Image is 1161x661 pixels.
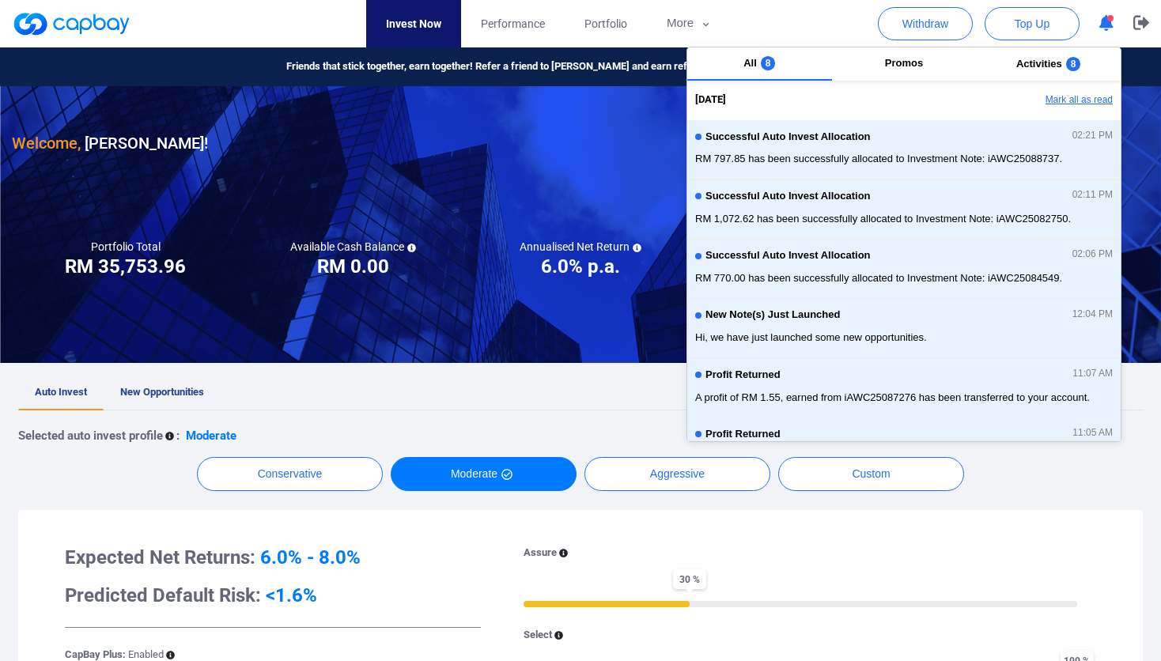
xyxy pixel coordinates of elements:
span: 8 [761,56,776,70]
button: Successful Auto Invest Allocation02:11 PMRM 1,072.62 has been successfully allocated to Investmen... [687,179,1121,239]
button: Profit Returned11:07 AMA profit of RM 1.55, earned from iAWC25087276 has been transferred to your... [687,358,1121,417]
span: 30 % [673,569,706,589]
h3: Predicted Default Risk: [65,583,481,608]
h5: Available Cash Balance [290,240,416,254]
span: [DATE] [695,92,726,108]
span: Enabled [128,648,164,660]
span: Successful Auto Invest Allocation [705,131,871,143]
span: RM 797.85 has been successfully allocated to Investment Note: iAWC25088737. [695,151,1113,167]
span: Welcome, [12,134,81,153]
button: New Note(s) Just Launched12:04 PMHi, we have just launched some new opportunities. [687,299,1121,358]
p: Moderate [186,426,236,445]
span: 6.0% - 8.0% [260,546,361,568]
button: Promos [832,47,977,81]
button: Successful Auto Invest Allocation02:06 PMRM 770.00 has been successfully allocated to Investment ... [687,239,1121,298]
span: A profit of RM 1.55, earned from iAWC25087276 has been transferred to your account. [695,390,1113,406]
button: All8 [687,47,832,81]
button: Successful Auto Invest Allocation02:21 PMRM 797.85 has been successfully allocated to Investment ... [687,120,1121,179]
span: Promos [885,57,923,69]
span: Activities [1016,58,1062,70]
button: Conservative [197,457,383,491]
span: 02:11 PM [1072,190,1113,201]
button: Mark all as read [951,87,1121,114]
button: Custom [778,457,964,491]
span: Successful Auto Invest Allocation [705,191,871,202]
span: New Opportunities [120,386,204,398]
h3: [PERSON_NAME] ! [12,130,208,156]
h3: 6.0% p.a. [541,254,620,279]
span: 12:04 PM [1072,309,1113,320]
p: Assure [524,545,557,561]
span: New Note(s) Just Launched [705,309,840,321]
span: Friends that stick together, earn together! Refer a friend to [PERSON_NAME] and earn referral rew... [286,59,773,75]
button: Moderate [391,457,577,491]
button: Top Up [985,7,1080,40]
span: Successful Auto Invest Allocation [705,250,871,262]
p: Selected auto invest profile [18,426,163,445]
h5: Portfolio Total [91,240,161,254]
span: Performance [481,15,545,32]
span: 8 [1066,57,1081,71]
span: 11:07 AM [1072,368,1113,380]
h5: Annualised Net Return [520,240,641,254]
span: Top Up [1015,16,1049,32]
span: Portfolio [584,15,627,32]
p: Select [524,627,552,644]
button: Withdraw [878,7,973,40]
span: <1.6% [266,584,317,606]
span: 02:21 PM [1072,130,1113,142]
span: RM 770.00 has been successfully allocated to Investment Note: iAWC25084549. [695,270,1113,286]
span: RM 1,072.62 has been successfully allocated to Investment Note: iAWC25082750. [695,211,1113,227]
span: Auto Invest [35,386,87,398]
span: 11:05 AM [1072,428,1113,439]
button: Profit Returned11:05 AMA profit of RM 3.84, earned from iIF25072887 has been transferred to your ... [687,417,1121,477]
button: Activities8 [976,47,1121,81]
span: All [743,57,757,69]
span: Profit Returned [705,429,781,440]
span: Profit Returned [705,369,781,381]
p: : [176,426,180,445]
button: Aggressive [584,457,770,491]
h3: Expected Net Returns: [65,545,481,570]
span: 02:06 PM [1072,249,1113,260]
h3: RM 0.00 [317,254,389,279]
h3: RM 35,753.96 [65,254,186,279]
span: Hi, we have just launched some new opportunities. [695,330,1113,346]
